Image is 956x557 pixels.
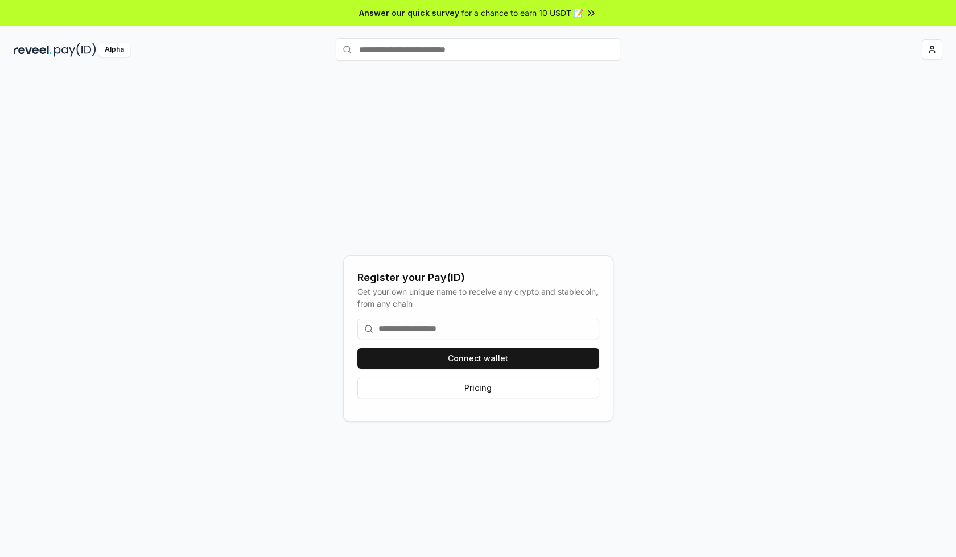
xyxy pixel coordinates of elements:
[357,348,599,369] button: Connect wallet
[359,7,459,19] span: Answer our quick survey
[14,43,52,57] img: reveel_dark
[98,43,130,57] div: Alpha
[357,286,599,310] div: Get your own unique name to receive any crypto and stablecoin, from any chain
[357,270,599,286] div: Register your Pay(ID)
[54,43,96,57] img: pay_id
[461,7,583,19] span: for a chance to earn 10 USDT 📝
[357,378,599,398] button: Pricing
